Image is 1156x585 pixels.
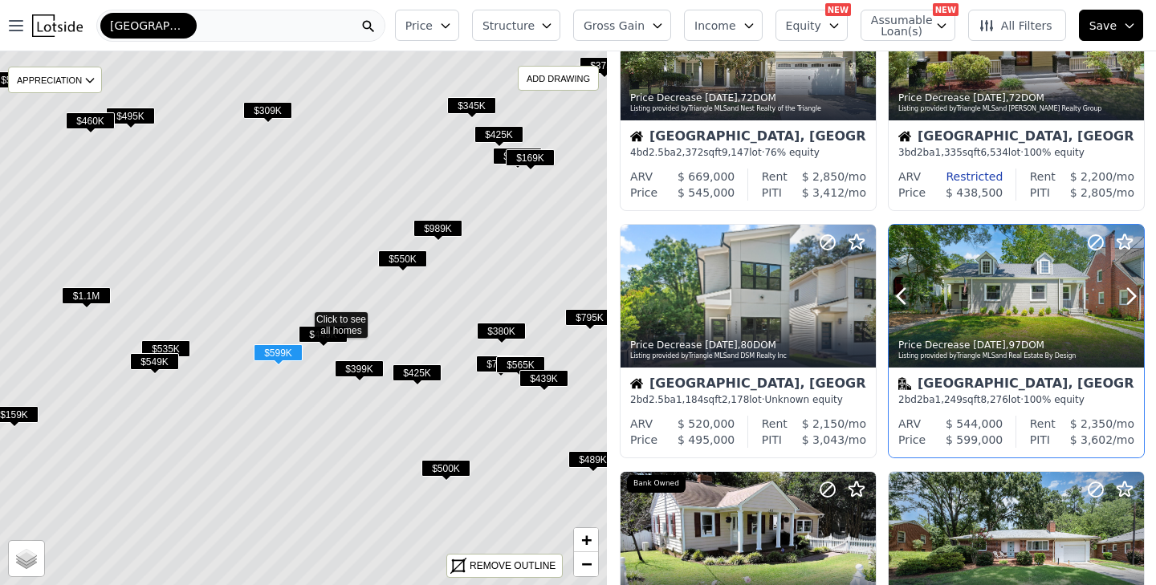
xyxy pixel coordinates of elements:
span: 1,249 [935,394,963,405]
div: Listing provided by Triangle MLS and [PERSON_NAME] Realty Group [898,104,1136,114]
div: Price [898,432,926,448]
span: Price [405,18,433,34]
span: + [581,530,592,550]
div: Rent [762,169,788,185]
img: Lotside [32,14,83,37]
div: [GEOGRAPHIC_DATA], [GEOGRAPHIC_DATA] [898,377,1134,393]
span: $ 3,602 [1070,433,1113,446]
div: /mo [788,416,866,432]
span: Gross Gain [584,18,645,34]
div: $1.1M [62,287,111,311]
div: 3 bd 2 ba sqft lot · 100% equity [898,146,1134,159]
span: $535K [141,340,190,357]
span: $425K [474,126,523,143]
span: $375K [580,57,629,74]
a: Layers [9,541,44,576]
div: Listing provided by Triangle MLS and Real Estate By Design [898,351,1136,361]
button: Save [1079,10,1143,41]
a: Price Decrease [DATE],97DOMListing provided byTriangle MLSand Real Estate By DesignMultifamily[GE... [888,224,1143,459]
div: Listing provided by Triangle MLS and DSM Realty Inc [630,351,868,361]
span: $565K [496,356,545,373]
div: Price Decrease , 97 DOM [898,339,1136,351]
div: Price [630,432,657,448]
div: $795K [565,309,614,332]
div: /mo [1056,416,1134,432]
span: Assumable Loan(s) [871,14,922,37]
span: 2,372 [676,147,703,158]
div: Rent [762,416,788,432]
time: 2025-09-16 12:50 [705,339,738,351]
span: $169K [506,149,555,166]
div: NEW [825,3,851,16]
div: $375K [580,57,629,80]
div: 2 bd 2 ba sqft lot · 100% equity [898,393,1134,406]
div: $495K [106,108,155,131]
button: Income [684,10,763,41]
div: [GEOGRAPHIC_DATA], [GEOGRAPHIC_DATA] [630,130,866,146]
span: $ 2,805 [1070,186,1113,199]
time: 2025-09-16 16:44 [973,92,1006,104]
div: Rent [1030,169,1056,185]
span: $ 520,000 [678,417,735,430]
div: ARV [898,416,921,432]
span: 9,147 [722,147,749,158]
div: Rent [1030,416,1056,432]
img: House [630,377,643,390]
div: $192K [493,148,542,171]
img: Multifamily [898,377,911,390]
time: 2025-09-16 19:58 [705,92,738,104]
button: Equity [775,10,848,41]
span: 8,276 [980,394,1007,405]
div: REMOVE OUTLINE [470,559,556,573]
time: 2025-09-16 12:45 [973,339,1006,351]
div: ARV [630,416,653,432]
span: $399K [335,360,384,377]
span: $380K [477,323,526,339]
button: All Filters [968,10,1066,41]
div: PITI [762,432,782,448]
div: $795K [476,355,525,379]
span: $ 2,850 [802,170,845,183]
img: House [898,130,911,143]
span: $309K [243,102,292,119]
span: $ 599,000 [946,433,1003,446]
div: $550K [378,250,427,274]
span: [GEOGRAPHIC_DATA] [110,18,187,34]
span: $550K [378,250,427,267]
div: Listing provided by Triangle MLS and Nest Realty of the Triangle [630,104,868,114]
div: PITI [762,185,782,201]
div: Price [630,185,657,201]
div: ARV [630,169,653,185]
div: $565K [496,356,545,380]
div: /mo [782,432,866,448]
div: $460K [66,112,115,136]
span: $549K [130,353,179,370]
span: Save [1089,18,1117,34]
span: $ 3,043 [802,433,845,446]
div: $425K [474,126,523,149]
div: /mo [1050,432,1134,448]
div: /mo [1050,185,1134,201]
div: $439K [519,370,568,393]
span: $989K [413,220,462,237]
span: 1,335 [935,147,963,158]
span: 2,178 [722,394,749,405]
div: $380K [477,323,526,346]
span: $ 438,500 [946,186,1003,199]
div: $169K [506,149,555,173]
div: $489K [568,451,617,474]
div: NEW [933,3,959,16]
span: $489K [568,451,617,468]
button: Gross Gain [573,10,671,41]
div: $549K [130,353,179,376]
div: /mo [782,185,866,201]
span: $ 2,150 [802,417,845,430]
div: $425K [393,364,442,388]
span: $460K [66,112,115,129]
span: $345K [447,97,496,114]
div: $309K [243,102,292,125]
span: $ 544,000 [946,417,1003,430]
div: $345K [447,97,496,120]
div: Price Decrease , 72 DOM [898,91,1136,104]
span: $ 669,000 [678,170,735,183]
